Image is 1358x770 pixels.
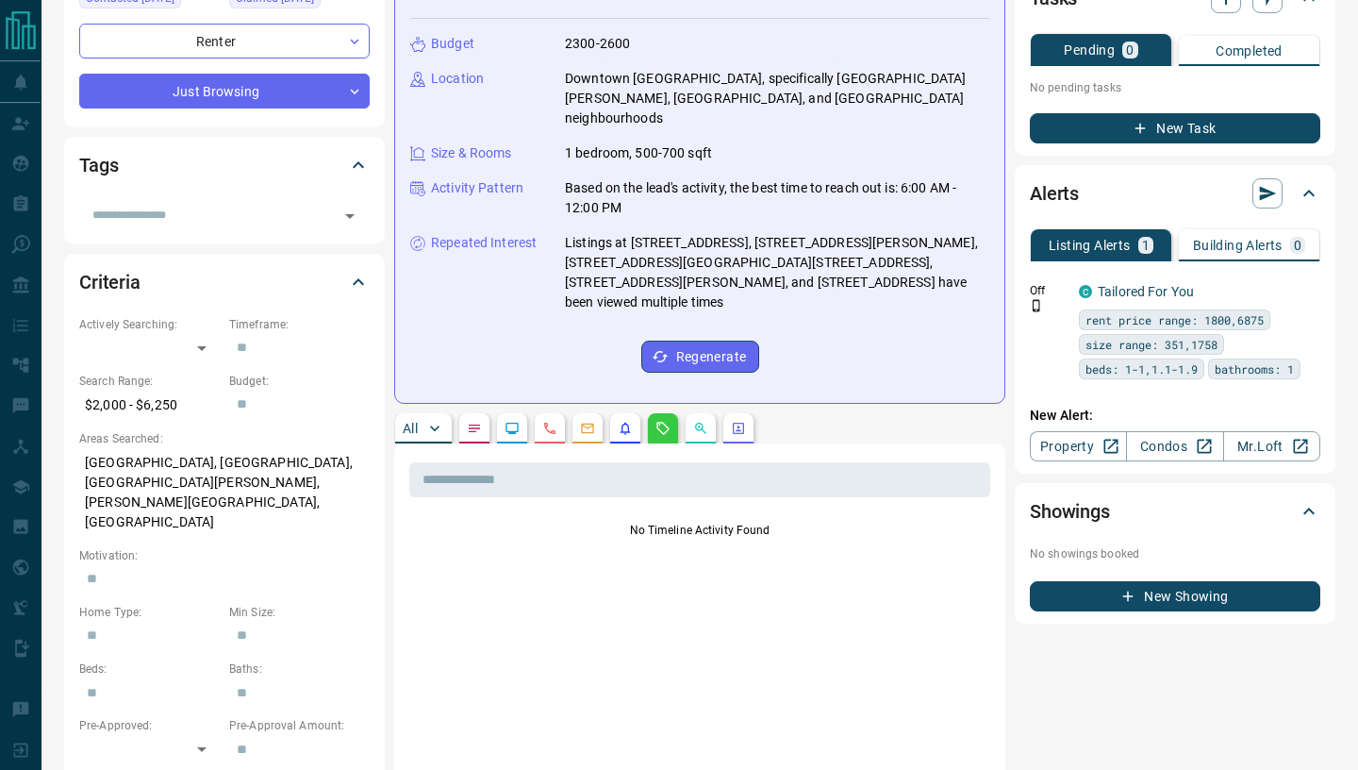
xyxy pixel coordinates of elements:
p: [GEOGRAPHIC_DATA], [GEOGRAPHIC_DATA], [GEOGRAPHIC_DATA][PERSON_NAME], [PERSON_NAME][GEOGRAPHIC_DA... [79,447,370,538]
span: size range: 351,1758 [1085,335,1217,354]
div: Renter [79,24,370,59]
p: Repeated Interest [431,233,537,253]
svg: Requests [655,421,671,436]
h2: Criteria [79,267,141,297]
p: 0 [1294,239,1301,252]
p: Home Type: [79,604,220,621]
p: Pre-Approved: [79,717,220,734]
p: Baths: [229,661,370,678]
span: rent price range: 1800,6875 [1085,310,1264,329]
h2: Alerts [1030,178,1079,209]
svg: Calls [542,421,557,436]
svg: Listing Alerts [618,421,633,436]
p: Size & Rooms [431,143,512,163]
a: Condos [1126,431,1223,461]
p: Timeframe: [229,316,370,333]
p: Pending [1064,43,1115,57]
p: 1 [1142,239,1150,252]
div: Alerts [1030,171,1320,216]
svg: Notes [467,421,482,436]
p: Motivation: [79,547,370,564]
h2: Tags [79,150,118,180]
div: condos.ca [1079,285,1092,298]
p: Actively Searching: [79,316,220,333]
span: bathrooms: 1 [1215,360,1294,378]
p: Pre-Approval Amount: [229,717,370,734]
p: Building Alerts [1193,239,1283,252]
svg: Push Notification Only [1030,299,1043,312]
p: Based on the lead's activity, the best time to reach out is: 6:00 AM - 12:00 PM [565,178,989,218]
p: Completed [1216,44,1283,58]
p: Listing Alerts [1049,239,1131,252]
p: Listings at [STREET_ADDRESS], [STREET_ADDRESS][PERSON_NAME], [STREET_ADDRESS][GEOGRAPHIC_DATA][ST... [565,233,989,312]
span: beds: 1-1,1.1-1.9 [1085,360,1198,378]
p: Budget [431,34,474,54]
p: New Alert: [1030,406,1320,426]
p: No pending tasks [1030,74,1320,102]
button: Open [337,203,363,229]
p: Beds: [79,661,220,678]
button: New Showing [1030,581,1320,611]
svg: Agent Actions [731,421,746,436]
p: 0 [1126,43,1134,57]
p: No Timeline Activity Found [409,522,990,539]
a: Property [1030,431,1127,461]
div: Criteria [79,259,370,305]
div: Tags [79,142,370,188]
svg: Emails [580,421,595,436]
p: 2300-2600 [565,34,630,54]
p: All [403,422,418,435]
p: Activity Pattern [431,178,523,198]
a: Tailored For You [1098,284,1194,299]
button: New Task [1030,113,1320,143]
p: No showings booked [1030,545,1320,562]
p: Areas Searched: [79,430,370,447]
p: Min Size: [229,604,370,621]
p: Location [431,69,484,89]
p: $2,000 - $6,250 [79,390,220,421]
p: Off [1030,282,1068,299]
div: Just Browsing [79,74,370,109]
a: Mr.Loft [1223,431,1320,461]
p: Search Range: [79,373,220,390]
p: Downtown [GEOGRAPHIC_DATA], specifically [GEOGRAPHIC_DATA][PERSON_NAME], [GEOGRAPHIC_DATA], and [... [565,69,989,128]
p: 1 bedroom, 500-700 sqft [565,143,712,163]
svg: Lead Browsing Activity [505,421,520,436]
p: Budget: [229,373,370,390]
div: Showings [1030,489,1320,534]
svg: Opportunities [693,421,708,436]
button: Regenerate [641,341,759,373]
h2: Showings [1030,496,1110,527]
